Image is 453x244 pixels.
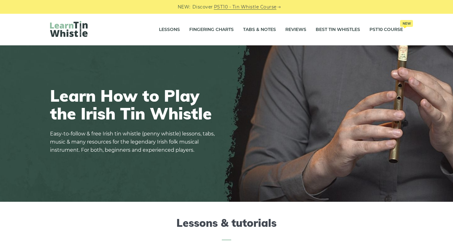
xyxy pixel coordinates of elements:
[369,22,403,38] a: PST10 CourseNew
[50,21,88,37] img: LearnTinWhistle.com
[285,22,306,38] a: Reviews
[50,87,219,122] h1: Learn How to Play the Irish Tin Whistle
[400,20,413,27] span: New
[316,22,360,38] a: Best Tin Whistles
[50,130,219,154] p: Easy-to-follow & free Irish tin whistle (penny whistle) lessons, tabs, music & many resources for...
[159,22,180,38] a: Lessons
[50,217,403,240] h2: Lessons & tutorials
[189,22,234,38] a: Fingering Charts
[243,22,276,38] a: Tabs & Notes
